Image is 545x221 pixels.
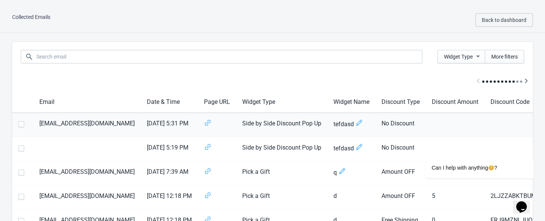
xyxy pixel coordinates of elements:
[236,113,327,137] td: Side by Side Discount Pop Up
[375,161,426,185] td: Amount OFF
[375,113,426,137] td: No Discount
[141,113,198,137] td: [DATE] 5:31 PM
[36,50,422,63] input: Search email
[513,191,537,213] iframe: chat widget
[198,91,236,113] th: Page URL
[401,90,537,187] iframe: chat widget
[484,185,545,210] td: 2LJZZABKTBUM
[333,167,369,178] span: q
[236,185,327,210] td: Pick a Gift
[236,137,327,161] td: Side by Side Discount Pop Up
[236,161,327,185] td: Pick a Gift
[444,54,473,60] span: Widget Type
[491,54,518,60] span: More filters
[33,185,141,210] td: [EMAIL_ADDRESS][DOMAIN_NAME]
[438,50,485,63] button: Widget Type
[485,50,524,63] button: More filters
[375,91,426,113] th: Discount Type
[141,137,198,161] td: [DATE] 5:19 PM
[375,185,426,210] td: Amount OFF
[141,161,198,185] td: [DATE] 7:39 AM
[141,91,198,113] th: Date & Time
[33,113,141,137] td: [EMAIL_ADDRESS][DOMAIN_NAME]
[519,74,533,88] button: Scroll table right one column
[33,91,141,113] th: Email
[236,91,327,113] th: Widget Type
[475,13,533,27] button: Back to dashboard
[482,17,526,23] span: Back to dashboard
[426,185,484,210] td: 5
[333,143,369,153] span: tefdasd
[333,119,369,129] span: tefdasd
[327,91,375,113] th: Widget Name
[327,185,375,210] td: d
[33,161,141,185] td: [EMAIL_ADDRESS][DOMAIN_NAME]
[141,185,198,210] td: [DATE] 12:18 PM
[375,137,426,161] td: No Discount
